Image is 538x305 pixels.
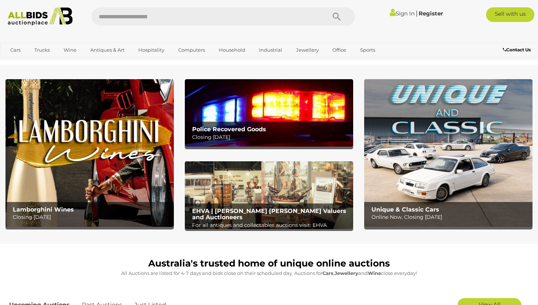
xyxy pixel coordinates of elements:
strong: Cars [322,270,333,276]
strong: Jewellery [335,270,358,276]
b: Police Recovered Goods [192,126,266,133]
button: Search [318,7,355,26]
a: Unique & Classic Cars Unique & Classic Cars Online Now, Closing [DATE] [364,79,533,227]
a: Sell with us [486,7,534,22]
p: For all antiques and collectables auctions visit: EHVA [192,221,350,230]
img: Unique & Classic Cars [364,79,533,227]
a: Hospitality [134,44,169,56]
img: Lamborghini Wines [5,79,174,227]
img: Allbids.com.au [4,7,76,26]
p: All Auctions are listed for 4-7 days and bids close on their scheduled day. Auctions for , and cl... [9,269,529,278]
p: Closing [DATE] [192,133,350,142]
b: Contact Us [503,47,531,52]
img: Police Recovered Goods [185,79,353,147]
a: Trucks [30,44,55,56]
b: EHVA | [PERSON_NAME] [PERSON_NAME] Valuers and Auctioneers [192,207,346,221]
span: | [416,9,418,17]
img: EHVA | Evans Hastings Valuers and Auctioneers [185,161,353,229]
a: Cars [5,44,25,56]
a: Register [419,10,443,17]
a: Police Recovered Goods Police Recovered Goods Closing [DATE] [185,79,353,147]
a: Office [328,44,351,56]
a: EHVA | Evans Hastings Valuers and Auctioneers EHVA | [PERSON_NAME] [PERSON_NAME] Valuers and Auct... [185,161,353,229]
a: Antiques & Art [86,44,129,56]
a: Sign In [390,10,415,17]
a: Sports [355,44,380,56]
a: Contact Us [503,46,533,54]
p: Online Now, Closing [DATE] [371,213,529,222]
a: Wine [59,44,81,56]
a: Household [214,44,250,56]
a: Lamborghini Wines Lamborghini Wines Closing [DATE] [5,79,174,227]
h1: Australia's trusted home of unique online auctions [9,258,529,269]
strong: Wine [368,270,381,276]
a: Industrial [254,44,287,56]
a: Computers [173,44,210,56]
b: Lamborghini Wines [13,206,74,213]
a: [GEOGRAPHIC_DATA] [5,56,67,68]
b: Unique & Classic Cars [371,206,439,213]
a: Jewellery [291,44,324,56]
p: Closing [DATE] [13,213,171,222]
